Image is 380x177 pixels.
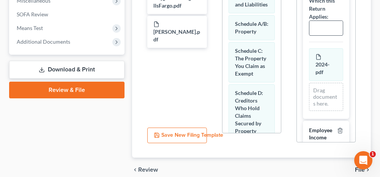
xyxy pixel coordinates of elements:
[355,167,365,173] span: File
[370,151,376,157] span: 1
[153,28,200,43] span: [PERSON_NAME].pdf
[138,167,158,173] span: Review
[17,38,70,45] span: Additional Documents
[9,82,125,98] a: Review & File
[235,21,268,35] span: Schedule A/B: Property
[9,61,125,79] a: Download & Print
[309,127,332,147] span: Employee Income Records
[11,8,125,21] a: SOFA Review
[315,61,330,75] span: 2024-pdf
[235,90,263,134] span: Schedule D: Creditors Who Hold Claims Secured by Property
[365,167,371,173] i: chevron_right
[17,11,48,17] span: SOFA Review
[17,25,43,31] span: Means Test
[132,167,166,173] button: chevron_left Review
[147,128,207,144] button: Save New Filing Template
[132,167,138,173] i: chevron_left
[309,83,343,111] div: Drag documents here.
[354,151,372,169] iframe: Intercom live chat
[235,47,266,77] span: Schedule C: The Property You Claim as Exempt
